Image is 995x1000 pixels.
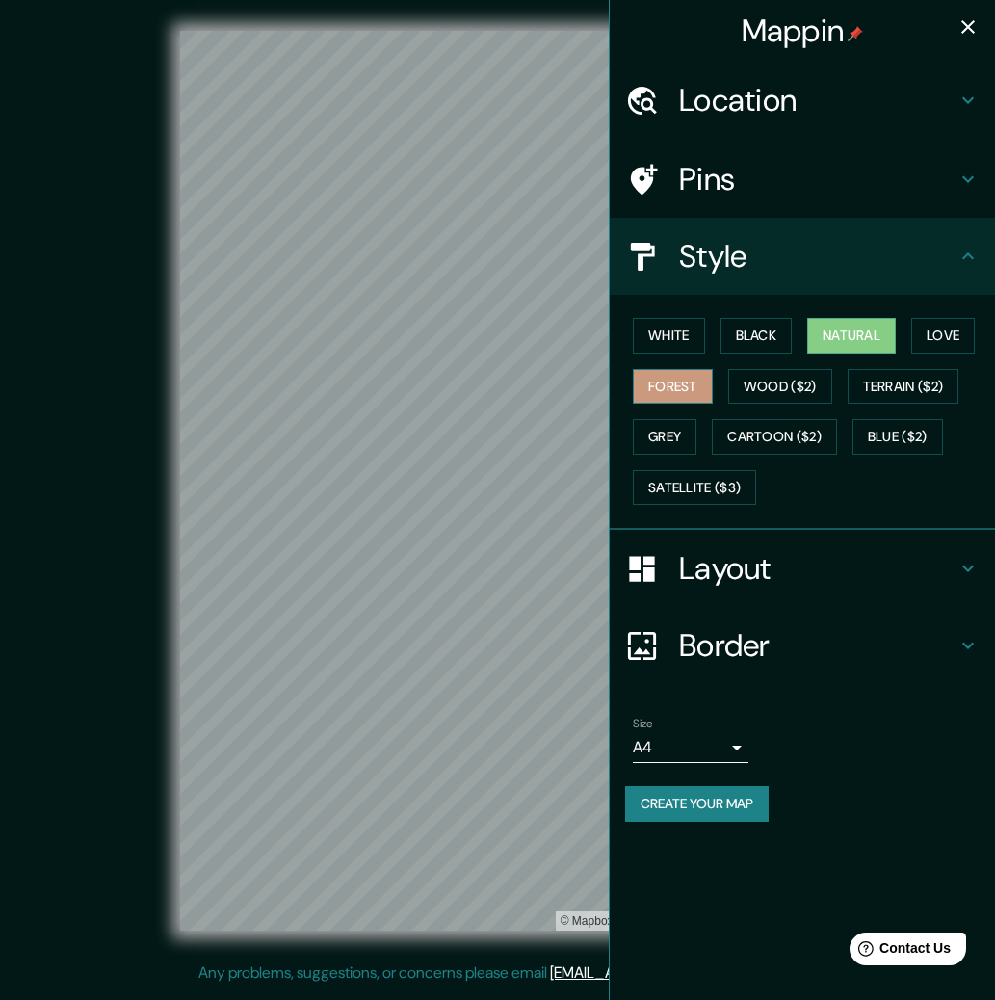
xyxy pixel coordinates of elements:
[679,81,956,119] h4: Location
[610,141,995,218] div: Pins
[679,626,956,665] h4: Border
[633,470,756,506] button: Satellite ($3)
[712,419,837,455] button: Cartoon ($2)
[610,218,995,295] div: Style
[180,31,816,931] canvas: Map
[610,530,995,607] div: Layout
[848,26,863,41] img: pin-icon.png
[807,318,896,354] button: Natural
[720,318,793,354] button: Black
[742,12,864,50] h4: Mappin
[625,786,769,822] button: Create your map
[633,716,653,732] label: Size
[679,549,956,588] h4: Layout
[610,62,995,139] div: Location
[633,732,748,763] div: A4
[633,318,705,354] button: White
[198,961,791,985] p: Any problems, suggestions, or concerns please email .
[728,369,832,405] button: Wood ($2)
[633,419,696,455] button: Grey
[824,925,974,979] iframe: Help widget launcher
[679,160,956,198] h4: Pins
[633,369,713,405] button: Forest
[610,607,995,684] div: Border
[852,419,943,455] button: Blue ($2)
[550,962,788,983] a: [EMAIL_ADDRESS][DOMAIN_NAME]
[848,369,959,405] button: Terrain ($2)
[679,237,956,276] h4: Style
[561,914,614,928] a: Mapbox
[911,318,975,354] button: Love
